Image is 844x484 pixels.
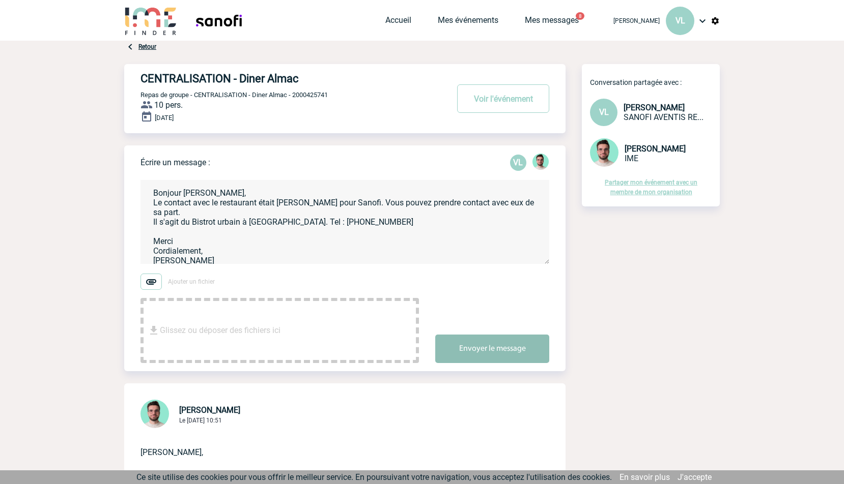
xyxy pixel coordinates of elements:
span: Repas de groupe - CENTRALISATION - Diner Almac - 2000425741 [140,91,328,99]
a: Partager mon événement avec un membre de mon organisation [605,179,697,196]
span: [PERSON_NAME] [179,405,240,415]
button: Envoyer le message [435,335,549,363]
span: [PERSON_NAME] [613,17,660,24]
a: Mes événements [438,15,498,29]
a: En savoir plus [620,472,670,482]
span: Ajouter un fichier [168,278,215,285]
a: J'accepte [678,472,712,482]
span: Le [DATE] 10:51 [179,417,222,424]
span: [DATE] [155,114,174,122]
span: VL [599,107,609,117]
span: SANOFI AVENTIS RECHERCHE ET DEVELOPPEMENT [624,112,704,122]
div: Benjamin ROLAND [532,154,549,172]
span: [PERSON_NAME] [624,103,685,112]
img: IME-Finder [124,6,177,35]
img: 121547-2.png [140,400,169,428]
img: 121547-2.png [532,154,549,170]
p: Conversation partagée avec : [590,78,720,86]
a: Mes messages [525,15,579,29]
p: VL [510,155,526,171]
a: Accueil [385,15,411,29]
h4: CENTRALISATION - Diner Almac [140,72,418,85]
img: 121547-2.png [590,138,618,167]
div: Valérie LOURS [510,155,526,171]
span: IME [625,154,638,163]
span: Ce site utilise des cookies pour vous offrir le meilleur service. En poursuivant votre navigation... [136,472,612,482]
button: Voir l'événement [457,84,549,113]
button: 8 [576,12,584,20]
span: [PERSON_NAME] [625,144,686,154]
span: VL [676,16,685,25]
img: file_download.svg [148,324,160,337]
span: Glissez ou déposer des fichiers ici [160,305,280,356]
a: Retour [138,43,156,50]
span: 10 pers. [154,100,183,110]
p: Écrire un message : [140,158,210,167]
